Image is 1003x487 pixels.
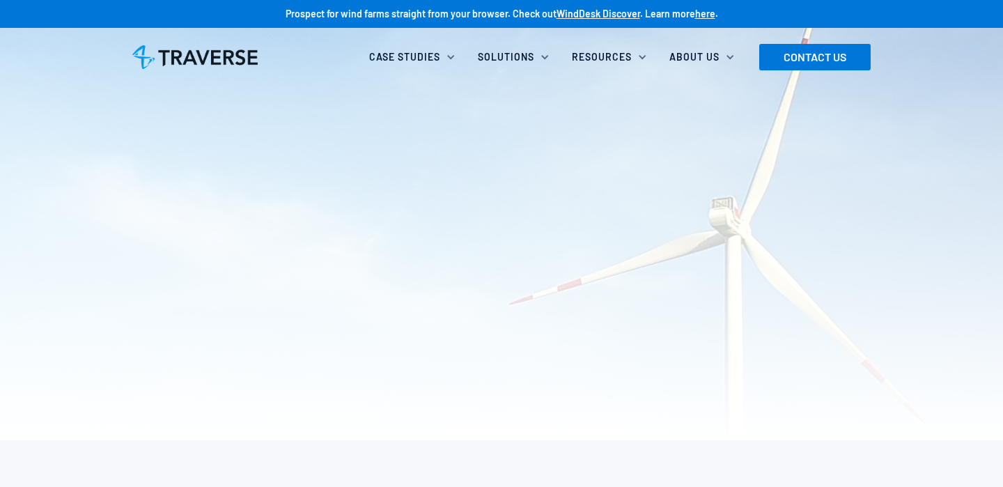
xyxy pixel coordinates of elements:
div: Resources [572,50,632,64]
strong: Prospect for wind farms straight from your browser. Check out [286,8,557,20]
div: About Us [669,50,720,64]
div: Solutions [478,50,534,64]
div: Case Studies [369,50,440,64]
a: WindDesk Discover [557,8,640,20]
div: About Us [661,42,749,72]
a: here [695,8,715,20]
a: CONTACT US [759,44,871,70]
div: Case Studies [361,42,469,72]
div: Resources [563,42,661,72]
strong: . Learn more [640,8,695,20]
strong: . [715,8,718,20]
div: Solutions [469,42,563,72]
